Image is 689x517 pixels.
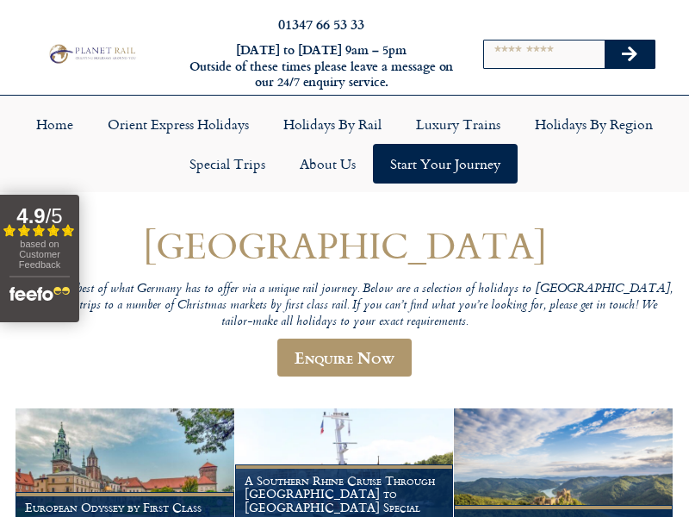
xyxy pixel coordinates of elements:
a: 01347 66 53 33 [278,14,364,34]
h1: [GEOGRAPHIC_DATA] [16,225,673,265]
a: Orient Express Holidays [90,104,266,144]
a: Special Trips [172,144,282,184]
a: Home [19,104,90,144]
a: Enquire Now [277,339,412,377]
h6: [DATE] to [DATE] 9am – 5pm Outside of these times please leave a message on our 24/7 enquiry serv... [188,42,455,90]
img: Planet Rail Train Holidays Logo [46,42,138,65]
a: Holidays by Region [518,104,670,144]
button: Search [605,40,655,68]
nav: Menu [9,104,680,184]
p: Explore the best of what Germany has to offer via a unique rail journey. Below are a selection of... [16,282,673,330]
a: Start your Journey [373,144,518,184]
a: About Us [282,144,373,184]
a: Luxury Trains [399,104,518,144]
a: Holidays by Rail [266,104,399,144]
